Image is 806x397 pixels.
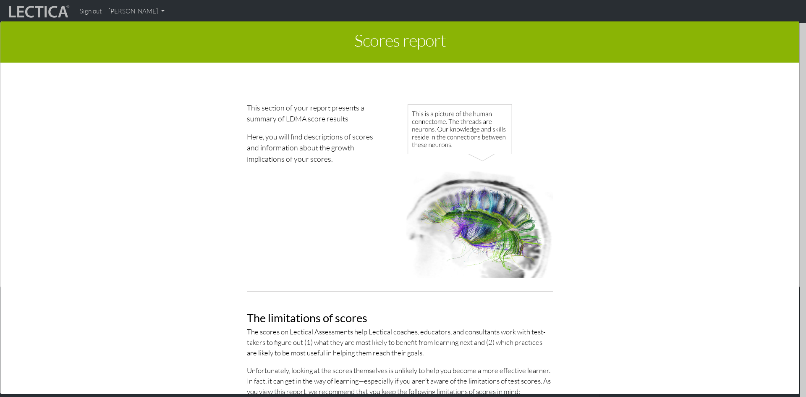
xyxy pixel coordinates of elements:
[247,326,553,358] p: The scores on Lectical Assessments help Lectical coaches, educators, and consultants work with te...
[406,102,553,278] img: Human connectome
[7,28,793,56] h1: Scores report
[247,365,553,397] p: Unfortunately, looking at the scores themselves is unlikely to help you become a more effective l...
[247,131,380,164] p: Here, you will find descriptions of scores and information about the growth implications of your ...
[247,312,553,324] h2: The limitations of scores
[247,102,380,124] p: This section of your report presents a summary of LDMA score results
